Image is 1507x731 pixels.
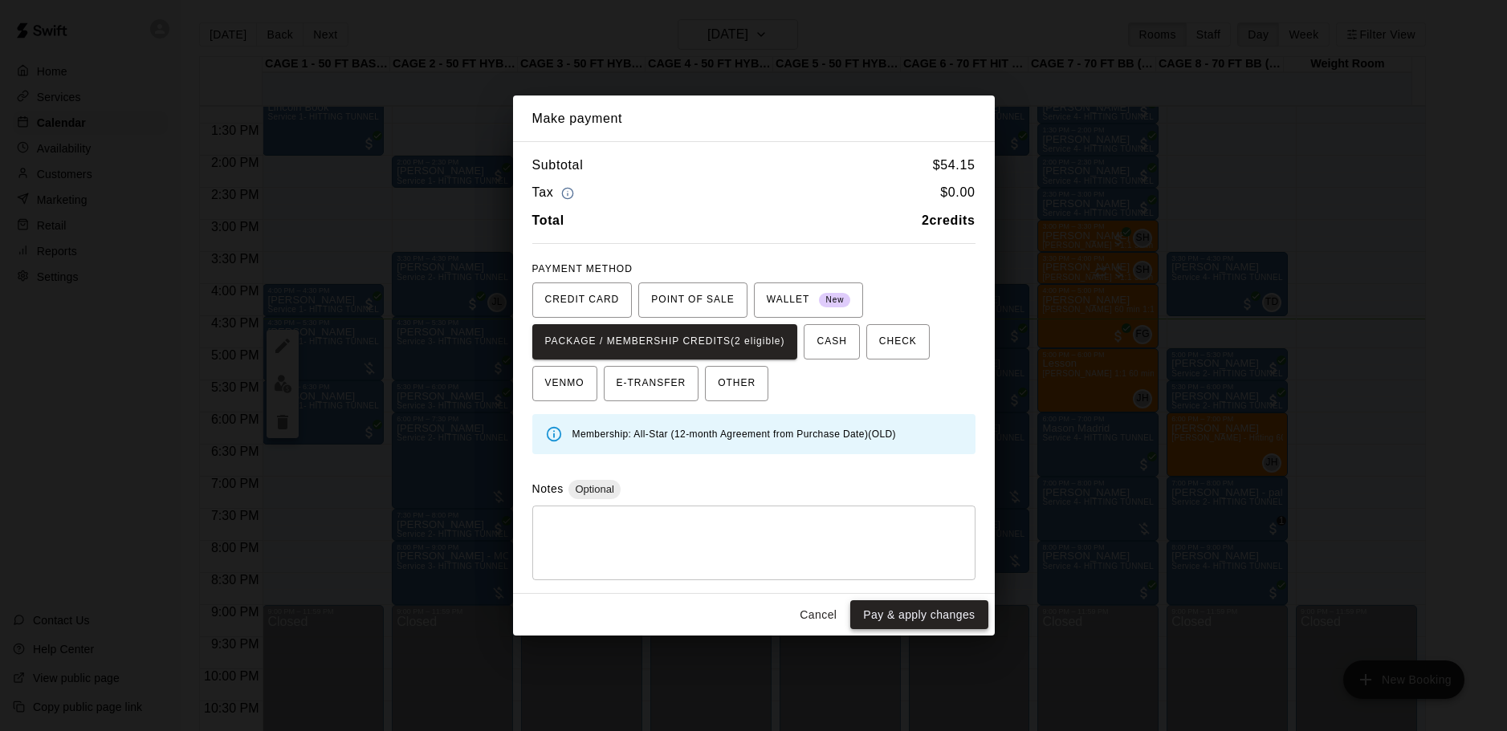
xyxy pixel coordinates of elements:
span: Membership: All-Star (12-month Agreement from Purchase Date)(OLD) [572,428,896,440]
b: Total [532,213,564,227]
b: 2 credits [922,213,975,227]
button: VENMO [532,366,597,401]
button: OTHER [705,366,768,401]
button: WALLET New [754,282,864,318]
span: New [819,290,850,311]
span: PACKAGE / MEMBERSHIP CREDITS (2 eligible) [545,329,785,355]
span: E-TRANSFER [617,371,686,396]
button: CHECK [866,324,930,359]
button: POINT OF SALE [638,282,747,318]
span: OTHER [718,371,756,396]
span: CASH [817,329,846,355]
h6: Subtotal [532,155,584,176]
button: Cancel [792,600,844,630]
label: Notes [532,482,564,495]
span: VENMO [545,371,584,396]
span: WALLET [767,287,851,313]
span: Optional [568,483,620,495]
span: PAYMENT METHOD [532,263,633,274]
button: E-TRANSFER [604,366,699,401]
button: PACKAGE / MEMBERSHIP CREDITS(2 eligible) [532,324,798,359]
button: Pay & apply changes [850,600,988,630]
span: POINT OF SALE [651,287,734,313]
h6: $ 54.15 [933,155,975,176]
button: CREDIT CARD [532,282,633,318]
span: CHECK [879,329,917,355]
h2: Make payment [513,95,995,142]
h6: $ 0.00 [940,182,975,204]
span: CREDIT CARD [545,287,620,313]
h6: Tax [532,182,579,204]
button: CASH [804,324,859,359]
